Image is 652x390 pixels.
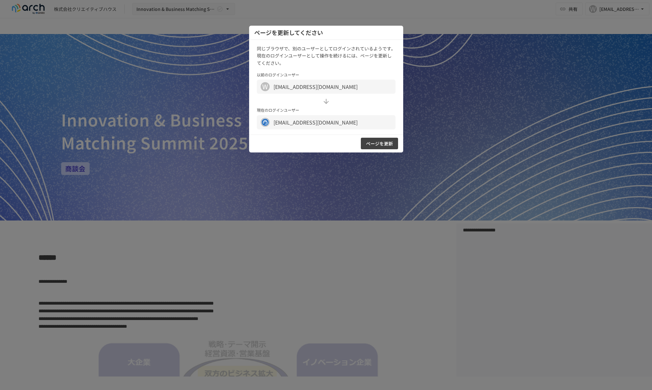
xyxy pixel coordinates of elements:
button: ページを更新 [361,138,398,150]
p: 同じブラウザで、別のユーザーとしてログインされているようです。 現在のログインユーザーとして操作を続けるには、ページを更新してください。 [257,45,396,66]
p: 現在のログインユーザー [257,107,396,113]
div: ページを更新してください [249,26,403,40]
div: [EMAIL_ADDRESS][DOMAIN_NAME] [274,83,386,91]
p: 以前のログインユーザー [257,72,396,78]
div: [EMAIL_ADDRESS][DOMAIN_NAME] [274,118,386,126]
div: W [261,82,270,91]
